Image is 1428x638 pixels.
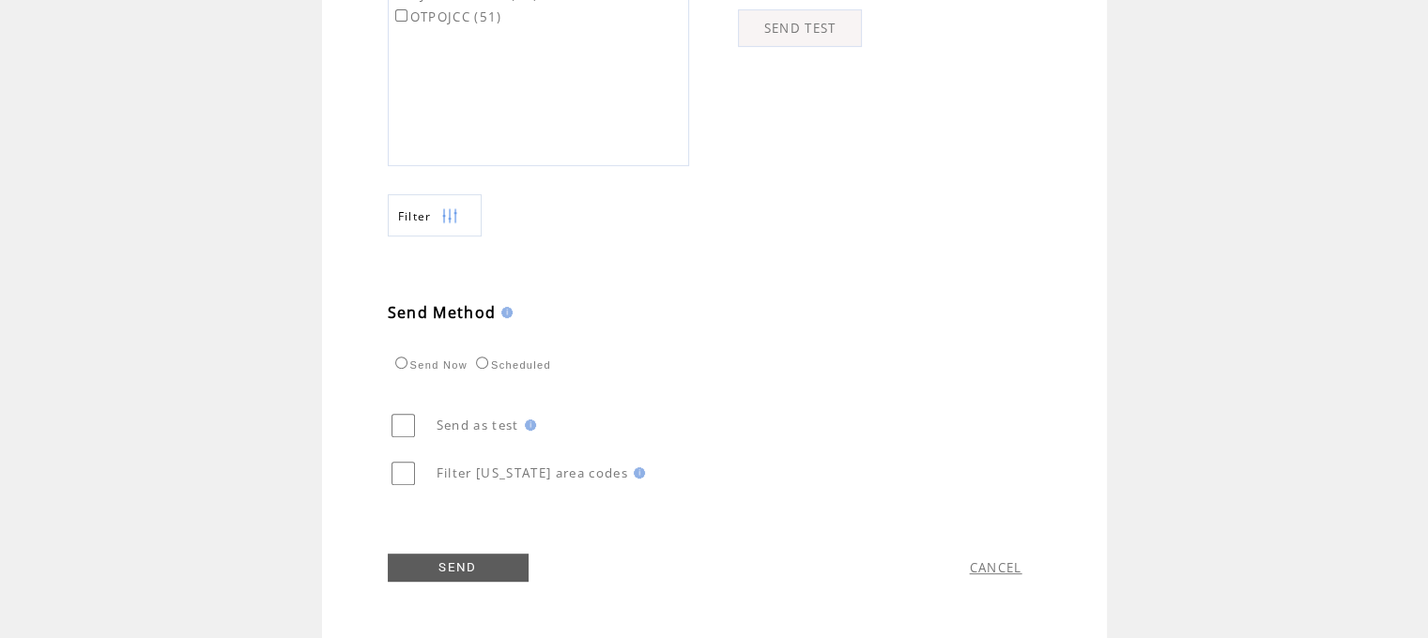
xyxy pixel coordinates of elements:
[395,357,407,369] input: Send Now
[628,467,645,478] img: help.gif
[395,9,407,22] input: OTPOJCC (51)
[496,307,513,318] img: help.gif
[398,208,432,224] span: Show filters
[392,8,502,25] label: OTPOJCC (51)
[441,195,458,237] img: filters.png
[519,419,536,431] img: help.gif
[437,417,519,433] span: Send as test
[388,554,529,582] a: SEND
[391,359,468,371] label: Send Now
[471,359,551,371] label: Scheduled
[388,194,482,236] a: Filter
[476,357,488,369] input: Scheduled
[970,559,1022,576] a: CANCEL
[437,464,628,481] span: Filter [US_STATE] area codes
[738,9,862,47] a: SEND TEST
[388,302,497,323] span: Send Method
